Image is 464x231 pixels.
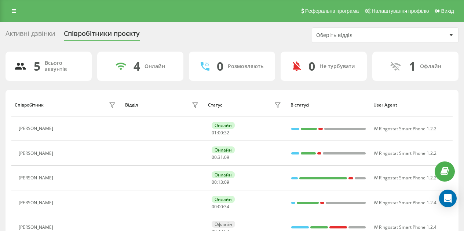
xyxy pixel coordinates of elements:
span: 00 [212,204,217,210]
span: 00 [212,154,217,160]
div: : : [212,155,229,160]
div: В статусі [291,103,366,108]
span: 09 [224,154,229,160]
span: 00 [212,179,217,185]
div: Не турбувати [319,63,355,70]
div: 4 [134,59,140,73]
div: User Agent [373,103,449,108]
div: Співробітники проєкту [64,30,140,41]
div: Онлайн [145,63,165,70]
div: Відділ [125,103,138,108]
div: 5 [34,59,40,73]
div: Всього акаунтів [45,60,83,72]
span: Реферальна програма [305,8,359,14]
span: 34 [224,204,229,210]
div: : : [212,204,229,209]
span: W Ringostat Smart Phone 1.2.2 [374,175,436,181]
span: 31 [218,154,223,160]
div: [PERSON_NAME] [19,225,55,230]
div: Співробітник [15,103,44,108]
div: [PERSON_NAME] [19,175,55,180]
div: Офлайн [420,63,441,70]
div: Онлайн [212,196,235,203]
div: Онлайн [212,146,235,153]
div: Open Intercom Messenger [439,190,457,207]
div: Статус [208,103,222,108]
div: Офлайн [212,221,235,228]
span: W Ringostat Smart Phone 1.2.2 [374,150,436,156]
div: : : [212,180,229,185]
span: Налаштування профілю [372,8,429,14]
span: 09 [224,179,229,185]
div: 1 [409,59,416,73]
span: W Ringostat Smart Phone 1.2.2 [374,126,436,132]
div: Онлайн [212,171,235,178]
span: W Ringostat Smart Phone 1.2.4 [374,200,436,206]
span: W Ringostat Smart Phone 1.2.4 [374,224,436,230]
span: 00 [218,130,223,136]
div: [PERSON_NAME] [19,126,55,131]
span: Вихід [441,8,454,14]
div: Активні дзвінки [6,30,55,41]
span: 00 [218,204,223,210]
div: [PERSON_NAME] [19,151,55,156]
span: 32 [224,130,229,136]
div: 0 [308,59,315,73]
div: : : [212,130,229,135]
div: [PERSON_NAME] [19,200,55,205]
div: Оберіть відділ [316,32,404,38]
div: Онлайн [212,122,235,129]
div: 0 [217,59,223,73]
div: Розмовляють [228,63,263,70]
span: 01 [212,130,217,136]
span: 13 [218,179,223,185]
